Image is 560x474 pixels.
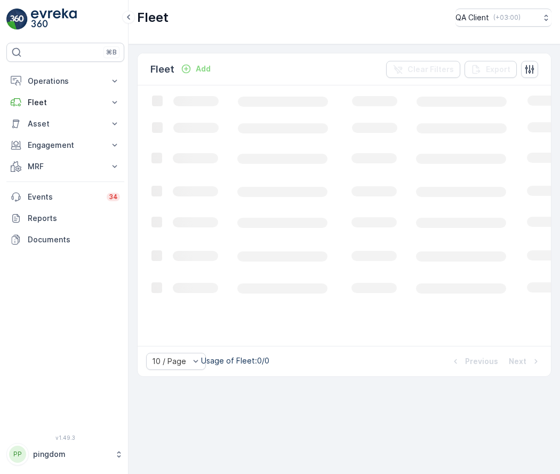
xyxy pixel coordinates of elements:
[386,61,460,78] button: Clear Filters
[493,13,521,22] p: ( +03:00 )
[465,61,517,78] button: Export
[106,48,117,57] p: ⌘B
[28,192,100,202] p: Events
[509,356,526,367] p: Next
[449,355,499,368] button: Previous
[28,76,103,86] p: Operations
[9,446,26,463] div: PP
[407,64,454,75] p: Clear Filters
[6,113,124,135] button: Asset
[150,62,174,77] p: Fleet
[486,64,510,75] p: Export
[28,140,103,151] p: Engagement
[201,355,269,366] p: Usage of Fleet : 0/0
[6,135,124,156] button: Engagement
[465,356,498,367] p: Previous
[177,62,215,75] button: Add
[6,443,124,465] button: PPpingdom
[109,193,118,201] p: 34
[33,449,109,460] p: pingdom
[6,156,124,177] button: MRF
[6,9,28,30] img: logo
[508,355,542,368] button: Next
[455,12,489,23] p: QA Client
[455,9,551,27] button: QA Client(+03:00)
[28,97,103,108] p: Fleet
[6,229,124,250] a: Documents
[28,118,103,129] p: Asset
[196,64,211,74] p: Add
[6,92,124,113] button: Fleet
[6,434,124,441] span: v 1.49.3
[28,161,103,172] p: MRF
[6,70,124,92] button: Operations
[6,186,124,208] a: Events34
[28,234,120,245] p: Documents
[6,208,124,229] a: Reports
[28,213,120,224] p: Reports
[31,9,77,30] img: logo_light-DOdMpM7g.png
[137,9,169,26] p: Fleet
